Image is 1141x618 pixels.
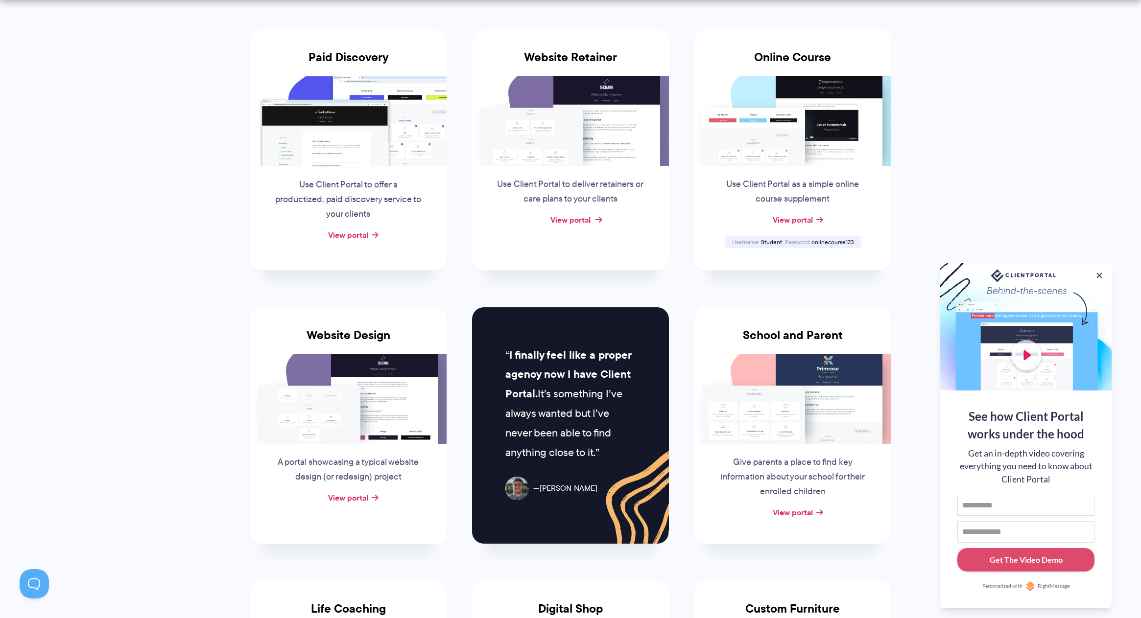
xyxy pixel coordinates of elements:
[20,569,49,598] iframe: Toggle Customer Support
[957,548,1094,572] button: Get The Video Demo
[550,214,591,226] a: View portal
[328,492,368,504] a: View portal
[505,345,635,462] p: It’s something I’ve always wanted but I’ve never been able to find anything close to it.
[785,238,810,246] span: Password
[472,50,669,76] h3: Website Retainer
[496,177,645,206] p: Use Client Portal to deliver retainers or care plans to your clients
[1038,582,1070,590] span: RightMessage
[773,506,813,518] a: View portal
[505,347,631,402] strong: I finally feel like a proper agency now I have Client Portal.
[990,554,1063,566] div: Get The Video Demo
[957,408,1094,443] div: See how Client Portal works under the hood
[250,50,447,76] h3: Paid Discovery
[533,481,597,496] span: [PERSON_NAME]
[274,178,423,222] p: Use Client Portal to offer a productized, paid discovery service to your clients
[694,328,891,354] h3: School and Parent
[1025,581,1035,591] img: Personalized with RightMessage
[274,455,423,484] p: A portal showcasing a typical website design (or redesign) project
[250,328,447,354] h3: Website Design
[761,238,782,246] span: Student
[328,229,368,241] a: View portal
[718,455,867,499] p: Give parents a place to find key information about your school for their enrolled children
[957,581,1094,591] a: Personalized withRightMessage
[811,238,854,246] span: onlinecourse123
[694,50,891,76] h3: Online Course
[732,238,760,246] span: Username
[982,582,1022,590] span: Personalized with
[773,214,813,226] a: View portal
[718,177,867,206] p: Use Client Portal as a simple online course supplement
[957,447,1094,486] div: Get an in-depth video covering everything you need to know about Client Portal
